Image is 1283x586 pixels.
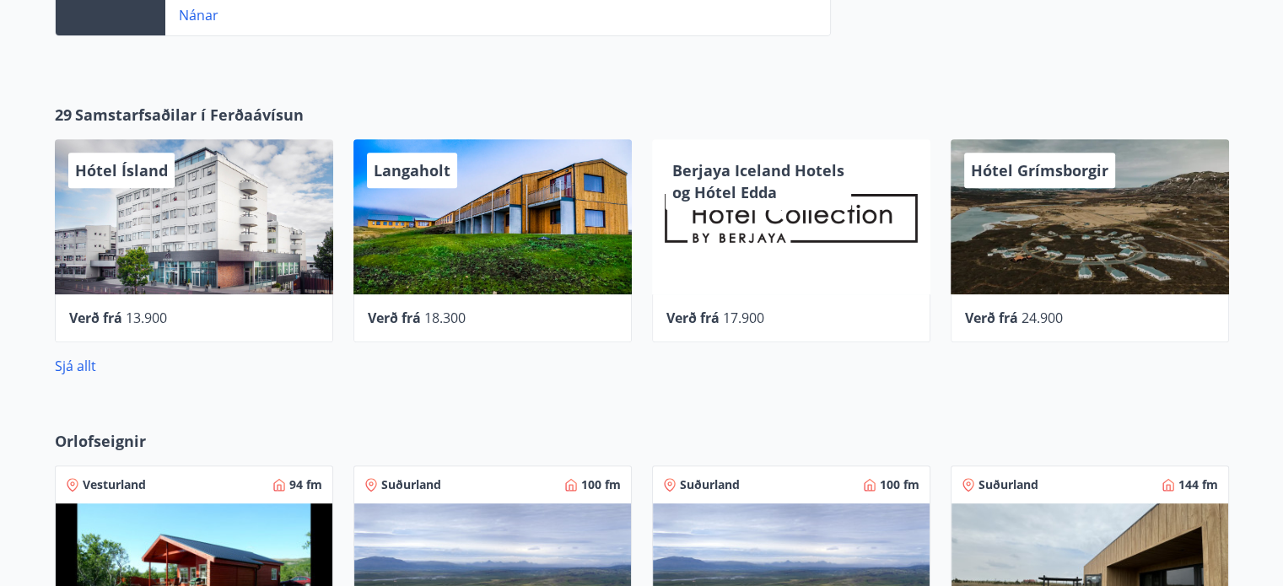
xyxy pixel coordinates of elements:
span: 100 fm [880,476,919,493]
a: Sjá allt [55,357,96,375]
span: Hótel Ísland [75,160,168,180]
span: 144 fm [1178,476,1218,493]
span: Suðurland [381,476,441,493]
span: 13.900 [126,309,167,327]
span: Hótel Grímsborgir [971,160,1108,180]
span: Verð frá [368,309,421,327]
span: Suðurland [978,476,1038,493]
span: 24.900 [1022,309,1063,327]
span: 94 fm [289,476,322,493]
span: Vesturland [83,476,146,493]
span: Samstarfsaðilar í Ferðaávísun [75,104,304,126]
span: 18.300 [424,309,466,327]
span: 29 [55,104,72,126]
span: Langaholt [374,160,450,180]
a: Nánar [179,6,218,24]
span: 100 fm [581,476,621,493]
span: Verð frá [666,309,720,327]
span: Suðurland [680,476,740,493]
span: Berjaya Iceland Hotels og Hótel Edda [672,160,844,202]
span: Orlofseignir [55,430,146,452]
span: Verð frá [965,309,1018,327]
span: 17.900 [723,309,764,327]
span: Verð frá [69,309,122,327]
